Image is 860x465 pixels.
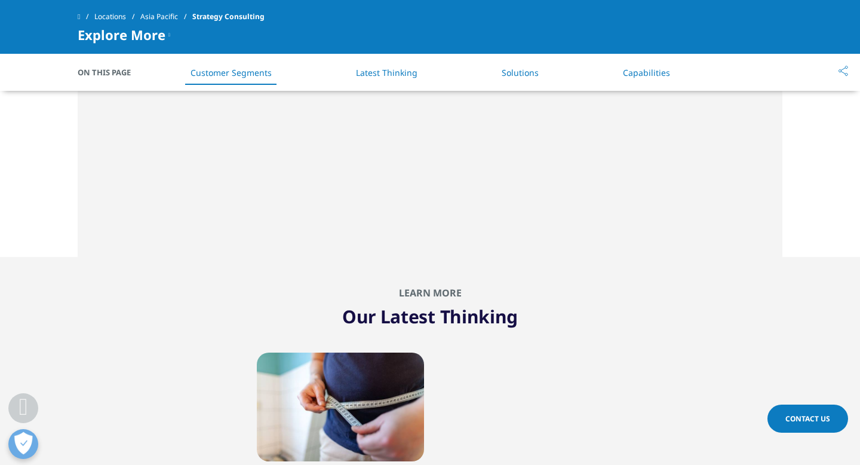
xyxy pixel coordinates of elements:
[78,27,165,42] span: Explore More
[78,299,782,329] h1: Our Latest Thinking
[78,287,782,299] h2: LEARN MORE
[502,67,539,78] a: Solutions
[356,67,417,78] a: Latest Thinking
[8,429,38,459] button: Open Preferences
[78,66,143,78] span: On This Page
[767,405,848,433] a: Contact Us
[191,67,272,78] a: Customer Segments
[192,6,265,27] span: Strategy Consulting
[623,67,670,78] a: Capabilities
[94,6,140,27] a: Locations
[785,414,830,424] span: Contact Us
[140,6,192,27] a: Asia Pacific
